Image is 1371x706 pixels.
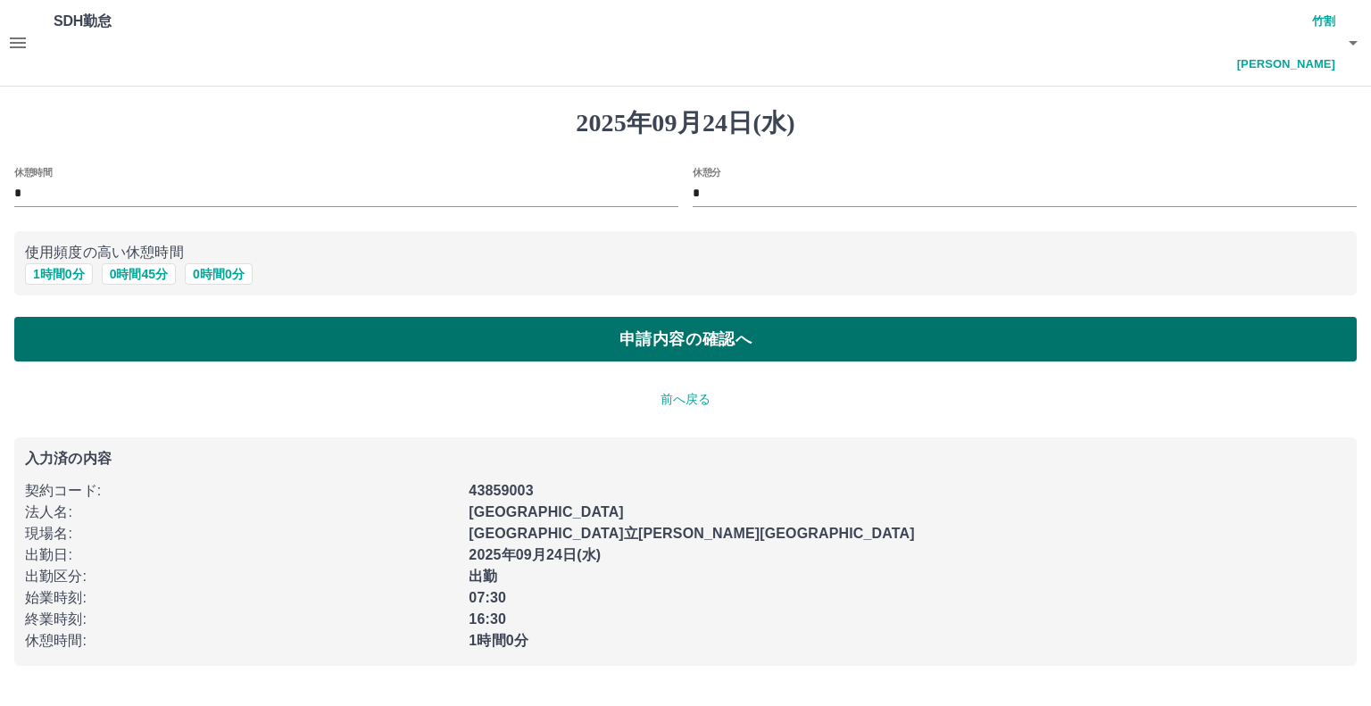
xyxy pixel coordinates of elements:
[25,544,458,566] p: 出勤日 :
[25,587,458,609] p: 始業時刻 :
[25,480,458,502] p: 契約コード :
[14,317,1357,361] button: 申請内容の確認へ
[102,263,176,285] button: 0時間45分
[469,611,506,627] b: 16:30
[185,263,253,285] button: 0時間0分
[469,547,601,562] b: 2025年09月24日(水)
[25,263,93,285] button: 1時間0分
[693,165,721,179] label: 休憩分
[469,526,914,541] b: [GEOGRAPHIC_DATA]立[PERSON_NAME][GEOGRAPHIC_DATA]
[25,502,458,523] p: 法人名 :
[469,483,533,498] b: 43859003
[25,609,458,630] p: 終業時刻 :
[469,633,528,648] b: 1時間0分
[469,590,506,605] b: 07:30
[469,569,497,584] b: 出勤
[14,390,1357,409] p: 前へ戻る
[25,452,1346,466] p: 入力済の内容
[25,630,458,652] p: 休憩時間 :
[25,523,458,544] p: 現場名 :
[25,566,458,587] p: 出勤区分 :
[469,504,624,519] b: [GEOGRAPHIC_DATA]
[14,165,52,179] label: 休憩時間
[14,108,1357,138] h1: 2025年09月24日(水)
[25,242,1346,263] p: 使用頻度の高い休憩時間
